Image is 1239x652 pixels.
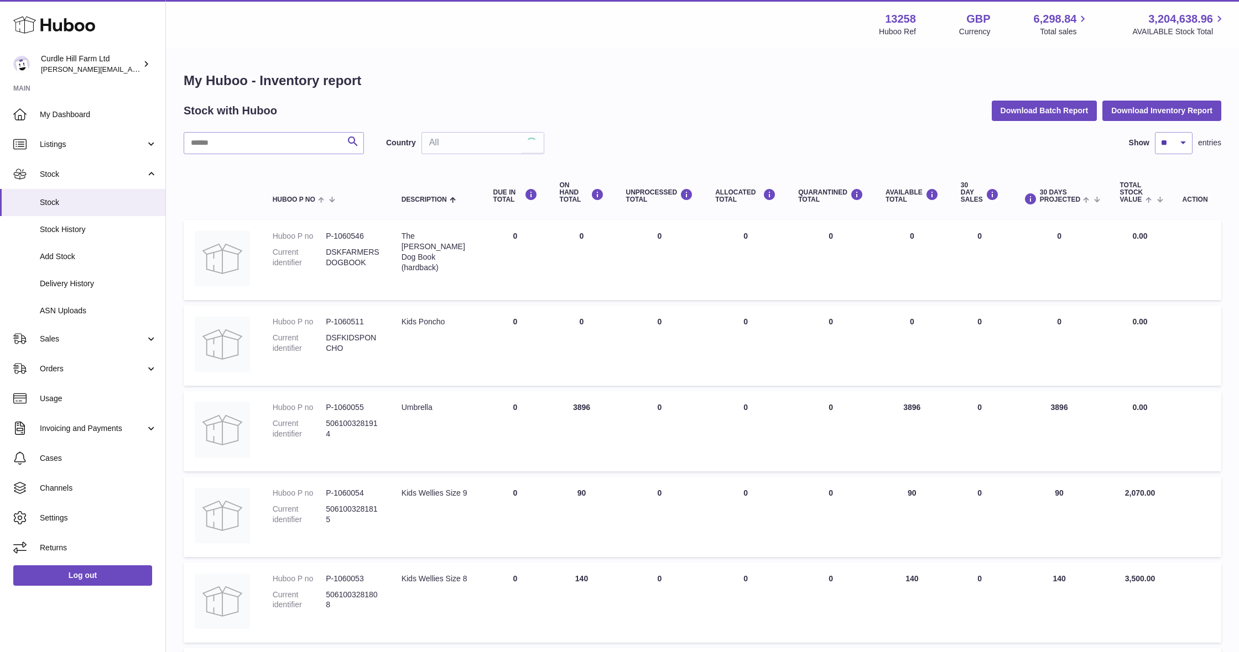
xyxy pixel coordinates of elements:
[961,182,999,204] div: 30 DAY SALES
[829,574,833,583] span: 0
[1034,12,1077,27] span: 6,298.84
[40,197,157,208] span: Stock
[829,232,833,240] span: 0
[482,477,549,557] td: 0
[273,488,326,498] dt: Huboo P no
[549,477,615,557] td: 90
[549,220,615,300] td: 0
[273,196,315,203] span: Huboo P no
[195,574,250,629] img: product image
[40,109,157,120] span: My Dashboard
[40,423,145,434] span: Invoicing and Payments
[273,333,326,354] dt: Current identifier
[40,453,157,464] span: Cases
[13,56,30,72] img: miranda@diddlysquatfarmshop.com
[40,393,157,404] span: Usage
[1132,12,1226,37] a: 3,204,638.96 AVAILABLE Stock Total
[615,477,705,557] td: 0
[1198,138,1221,148] span: entries
[40,483,157,493] span: Channels
[273,504,326,525] dt: Current identifier
[195,402,250,458] img: product image
[704,477,787,557] td: 0
[40,543,157,553] span: Returns
[326,333,379,354] dd: DSFKIDSPONCHO
[326,574,379,584] dd: P-1060053
[1040,27,1089,37] span: Total sales
[704,391,787,471] td: 0
[874,562,950,643] td: 140
[273,247,326,268] dt: Current identifier
[184,72,1221,90] h1: My Huboo - Inventory report
[874,391,950,471] td: 3896
[829,317,833,326] span: 0
[273,402,326,413] dt: Huboo P no
[626,188,694,203] div: UNPROCESSED Total
[493,188,538,203] div: DUE IN TOTAL
[482,220,549,300] td: 0
[326,231,379,241] dd: P-1060546
[1010,220,1109,300] td: 0
[273,574,326,584] dt: Huboo P no
[40,224,157,235] span: Stock History
[992,101,1097,120] button: Download Batch Report
[1132,27,1226,37] span: AVAILABLE Stock Total
[615,220,705,300] td: 0
[798,188,863,203] div: QUARANTINED Total
[273,418,326,439] dt: Current identifier
[273,317,326,327] dt: Huboo P no
[560,182,604,204] div: ON HAND Total
[885,12,916,27] strong: 13258
[1148,12,1213,27] span: 3,204,638.96
[40,251,157,262] span: Add Stock
[326,590,379,611] dd: 5061003281808
[549,391,615,471] td: 3896
[615,306,705,386] td: 0
[402,402,471,413] div: Umbrella
[402,574,471,584] div: Kids Wellies Size 8
[40,364,145,374] span: Orders
[326,317,379,327] dd: P-1060511
[482,562,549,643] td: 0
[41,54,140,75] div: Curdle Hill Farm Ltd
[1010,477,1109,557] td: 90
[715,188,776,203] div: ALLOCATED Total
[1010,562,1109,643] td: 140
[1183,196,1210,203] div: Action
[1010,306,1109,386] td: 0
[386,138,416,148] label: Country
[40,334,145,344] span: Sales
[195,317,250,372] img: product image
[273,590,326,611] dt: Current identifier
[874,306,950,386] td: 0
[874,220,950,300] td: 0
[950,477,1010,557] td: 0
[615,391,705,471] td: 0
[1132,232,1147,240] span: 0.00
[615,562,705,643] td: 0
[549,562,615,643] td: 140
[1125,574,1155,583] span: 3,500.00
[326,504,379,525] dd: 5061003281815
[879,27,916,37] div: Huboo Ref
[1132,317,1147,326] span: 0.00
[40,513,157,523] span: Settings
[950,391,1010,471] td: 0
[40,306,157,316] span: ASN Uploads
[482,306,549,386] td: 0
[195,488,250,543] img: product image
[950,220,1010,300] td: 0
[950,562,1010,643] td: 0
[40,278,157,289] span: Delivery History
[886,188,939,203] div: AVAILABLE Total
[402,196,447,203] span: Description
[40,169,145,180] span: Stock
[959,27,991,37] div: Currency
[326,402,379,413] dd: P-1060055
[1102,101,1221,120] button: Download Inventory Report
[1132,403,1147,412] span: 0.00
[195,231,250,286] img: product image
[326,247,379,268] dd: DSKFARMERSDOGBOOK
[13,565,152,585] a: Log out
[40,139,145,150] span: Listings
